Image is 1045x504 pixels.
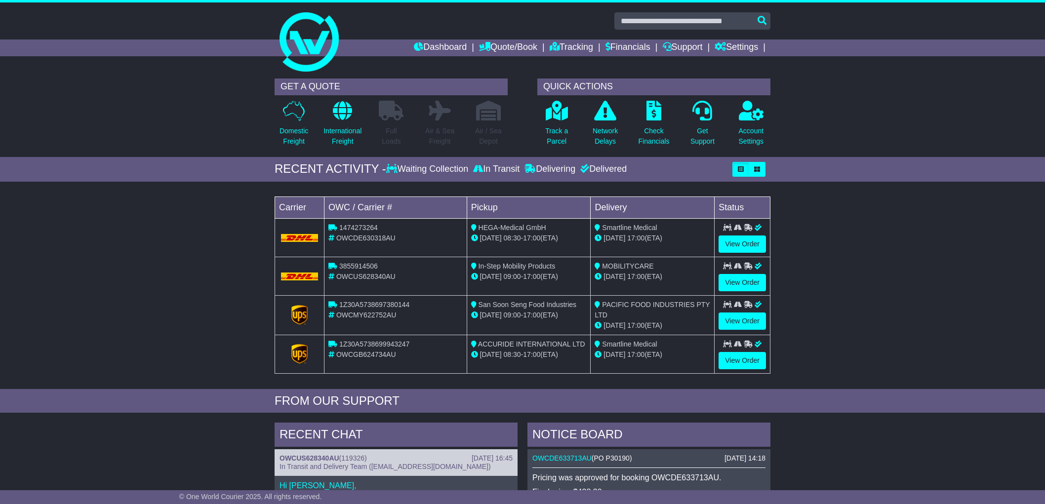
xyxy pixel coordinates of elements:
span: MOBILITYCARE [602,262,653,270]
div: [DATE] 14:18 [724,454,765,463]
a: View Order [719,274,766,291]
span: Smartline Medical [602,224,657,232]
span: [DATE] [480,272,502,280]
div: - (ETA) [471,310,587,320]
div: [DATE] 16:45 [472,454,513,463]
div: RECENT CHAT [275,423,518,449]
span: Smartline Medical [602,340,657,348]
span: [DATE] [480,350,502,358]
a: AccountSettings [738,100,764,152]
td: Delivery [591,196,715,218]
span: 3855914506 [339,262,378,270]
span: [DATE] [603,234,625,242]
img: DHL.png [281,272,318,280]
a: Dashboard [414,39,467,56]
img: DHL.png [281,234,318,242]
span: PO P30190 [594,454,630,462]
span: [DATE] [480,311,502,319]
a: DomesticFreight [279,100,309,152]
span: 17:00 [523,234,540,242]
p: Get Support [690,126,715,147]
span: 1Z30A5738699943247 [339,340,409,348]
a: View Order [719,352,766,369]
a: GetSupport [690,100,715,152]
div: (ETA) [595,320,710,331]
span: 17:00 [627,272,644,280]
span: 17:00 [627,350,644,358]
span: OWCMY622752AU [336,311,396,319]
span: OWCDE630318AU [336,234,396,242]
img: GetCarrierServiceLogo [291,305,308,325]
div: - (ETA) [471,271,587,282]
p: Network Delays [593,126,618,147]
div: - (ETA) [471,233,587,243]
div: ( ) [280,454,513,463]
p: Account Settings [739,126,764,147]
span: 09:00 [504,311,521,319]
td: Pickup [467,196,591,218]
img: GetCarrierServiceLogo [291,344,308,364]
div: QUICK ACTIONS [537,78,770,95]
p: Pricing was approved for booking OWCDE633713AU. [532,473,765,482]
td: Status [715,196,770,218]
span: 08:30 [504,234,521,242]
span: 17:00 [523,350,540,358]
a: OWCUS628340AU [280,454,339,462]
p: Full Loads [379,126,403,147]
div: - (ETA) [471,349,587,360]
span: 17:00 [627,321,644,329]
div: Waiting Collection [386,164,471,175]
span: 1474273264 [339,224,378,232]
span: 08:30 [504,350,521,358]
a: Tracking [550,39,593,56]
p: Final price: $433.30. [532,487,765,497]
a: Financials [605,39,650,56]
a: InternationalFreight [323,100,362,152]
div: GET A QUOTE [275,78,508,95]
a: NetworkDelays [592,100,618,152]
a: Quote/Book [479,39,537,56]
td: OWC / Carrier # [324,196,467,218]
div: RECENT ACTIVITY - [275,162,386,176]
span: 17:00 [523,311,540,319]
a: OWCDE633713AU [532,454,592,462]
div: Delivered [578,164,627,175]
span: San Soon Seng Food Industries [479,301,576,309]
p: Check Financials [639,126,670,147]
span: © One World Courier 2025. All rights reserved. [179,493,322,501]
span: 09:00 [504,272,521,280]
span: ACCURIDE INTERNATIONAL LTD [478,340,585,348]
div: (ETA) [595,233,710,243]
span: [DATE] [603,321,625,329]
a: CheckFinancials [638,100,670,152]
p: Air & Sea Freight [425,126,454,147]
span: [DATE] [603,350,625,358]
span: OWCUS628340AU [336,272,396,280]
div: ( ) [532,454,765,463]
p: Domestic Freight [280,126,308,147]
span: HEGA-Medical GmbH [479,224,546,232]
div: NOTICE BOARD [527,423,770,449]
p: Air / Sea Depot [475,126,502,147]
p: Hi [PERSON_NAME], [280,481,513,490]
span: [DATE] [480,234,502,242]
p: Track a Parcel [545,126,568,147]
span: 1Z30A5738697380144 [339,301,409,309]
div: (ETA) [595,349,710,360]
div: FROM OUR SUPPORT [275,394,770,408]
span: 17:00 [523,272,540,280]
span: In Transit and Delivery Team ([EMAIL_ADDRESS][DOMAIN_NAME]) [280,463,491,470]
span: In-Step Mobility Products [479,262,556,270]
a: Settings [715,39,758,56]
td: Carrier [275,196,324,218]
p: International Freight [323,126,362,147]
div: (ETA) [595,271,710,282]
a: Track aParcel [545,100,568,152]
div: In Transit [471,164,522,175]
span: [DATE] [603,272,625,280]
a: View Order [719,235,766,253]
a: View Order [719,312,766,330]
span: 17:00 [627,234,644,242]
div: Delivering [522,164,578,175]
span: 119326 [341,454,364,462]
